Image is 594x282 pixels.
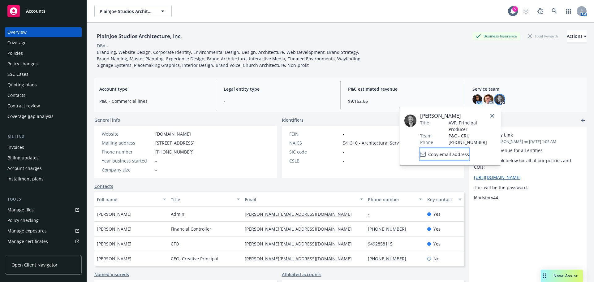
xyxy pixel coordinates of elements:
span: Yes [433,241,441,247]
a: Manage claims [5,247,82,257]
p: $21M - all revenue for all entities [474,147,582,154]
span: [STREET_ADDRESS] [155,140,195,146]
div: Invoices [7,142,24,152]
a: add [579,117,587,124]
a: [PERSON_NAME][EMAIL_ADDRESS][DOMAIN_NAME] [245,241,357,247]
div: Coverage [7,38,27,48]
a: Affiliated accounts [282,271,321,278]
a: Quoting plans [5,80,82,90]
a: close [489,112,496,119]
div: FEIN [289,131,340,137]
span: $9,162.66 [348,98,457,104]
span: - [343,131,344,137]
span: Financial Controller [171,226,211,232]
a: Account charges [5,163,82,173]
div: Key contact [427,196,455,203]
a: [PHONE_NUMBER] [368,256,411,262]
div: Actions [567,30,587,42]
div: Year business started [102,158,153,164]
button: Phone number [365,192,424,207]
div: Policies [7,48,23,58]
div: Total Rewards [525,32,562,40]
p: Please see link below for all of our policies and COIs: [474,157,582,170]
div: Manage certificates [7,236,48,246]
span: P&C - Commercial lines [99,98,209,104]
div: Tools [5,196,82,202]
span: Yes [433,226,441,232]
div: Master Policy LinkUpdatedby [PERSON_NAME] on [DATE] 1:05 AM$21M - all revenue for all entitiesPle... [469,127,587,206]
a: [PERSON_NAME][EMAIL_ADDRESS][DOMAIN_NAME] [245,226,357,232]
img: photo [495,94,505,104]
span: Master Policy Link [474,132,566,138]
a: Billing updates [5,153,82,163]
div: Policy changes [7,59,38,69]
div: 5 [512,6,518,12]
div: Full name [97,196,159,203]
span: - [343,158,344,164]
span: Legal entity type [224,86,333,92]
a: Invoices [5,142,82,152]
span: P&C estimated revenue [348,86,457,92]
span: P&C - CRU [449,132,496,139]
a: Policy checking [5,215,82,225]
span: Copy email address [428,151,469,158]
div: Quoting plans [7,80,37,90]
span: Accounts [26,9,45,14]
div: Mailing address [102,140,153,146]
div: Billing [5,134,82,140]
a: Search [548,5,561,17]
div: Manage files [7,205,34,215]
div: Manage exposures [7,226,47,236]
div: Installment plans [7,174,44,184]
a: Manage files [5,205,82,215]
span: Updated by [PERSON_NAME] on [DATE] 1:05 AM [474,139,582,145]
a: Installment plans [5,174,82,184]
div: NAICS [289,140,340,146]
a: Switch app [562,5,575,17]
div: Drag to move [541,270,549,282]
div: Contacts [7,90,25,100]
span: Admin [171,211,184,217]
div: Coverage gap analysis [7,111,54,121]
span: CFO [171,241,179,247]
div: Phone number [368,196,415,203]
div: Title [171,196,233,203]
span: General info [94,117,120,123]
a: Start snowing [520,5,532,17]
span: AVP, Principal Producer [449,119,496,132]
div: Company size [102,167,153,173]
div: Account charges [7,163,42,173]
a: Policy changes [5,59,82,69]
span: Open Client Navigator [11,262,58,268]
span: [PERSON_NAME] [420,112,496,119]
span: [PERSON_NAME] [97,241,131,247]
a: [PERSON_NAME][EMAIL_ADDRESS][DOMAIN_NAME] [245,211,357,217]
img: photo [472,94,482,104]
span: Manage exposures [5,226,82,236]
a: Coverage gap analysis [5,111,82,121]
a: Coverage [5,38,82,48]
span: - [343,149,344,155]
span: [PHONE_NUMBER] [449,139,496,145]
img: employee photo [404,115,416,127]
a: 9492858115 [368,241,398,247]
div: SSC Cases [7,69,28,79]
a: - [368,211,374,217]
span: PlainJoe Studios Architecture, Inc. [100,8,153,15]
button: Full name [94,192,168,207]
div: PlainJoe Studios Architecture, Inc. [94,32,184,40]
span: Team [420,132,432,139]
a: Manage certificates [5,236,82,246]
span: [PERSON_NAME] [97,226,131,232]
span: CEO, Creative Principal [171,255,218,262]
span: Branding, Website Design, Corporate Identity, Environmental Design, Design, Architecture, Web Dev... [97,49,362,68]
span: Identifiers [282,117,303,123]
a: [PERSON_NAME][EMAIL_ADDRESS][DOMAIN_NAME] [245,256,357,262]
a: [URL][DOMAIN_NAME] [474,174,521,180]
div: Overview [7,27,27,37]
span: [PHONE_NUMBER] [155,149,194,155]
button: Title [168,192,242,207]
div: Manage claims [7,247,39,257]
p: This will be the password: [474,184,582,191]
span: - [155,167,157,173]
